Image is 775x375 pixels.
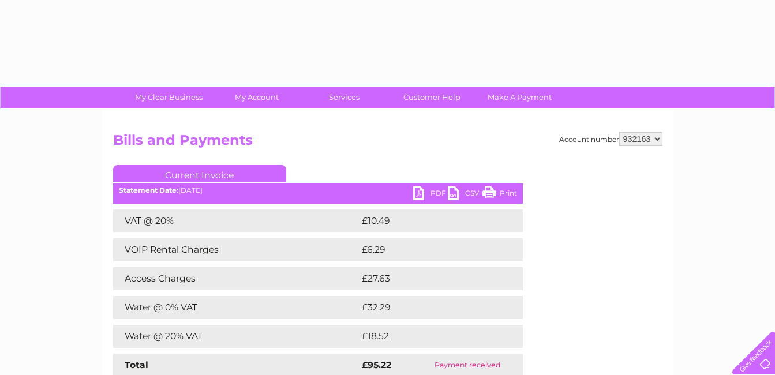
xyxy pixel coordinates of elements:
a: Print [482,186,517,203]
strong: Total [125,359,148,370]
td: £27.63 [359,267,499,290]
a: Make A Payment [472,87,567,108]
div: [DATE] [113,186,523,194]
a: My Clear Business [121,87,216,108]
td: VOIP Rental Charges [113,238,359,261]
td: VAT @ 20% [113,209,359,232]
a: Customer Help [384,87,480,108]
a: Services [297,87,392,108]
h2: Bills and Payments [113,132,662,154]
a: Current Invoice [113,165,286,182]
td: £10.49 [359,209,499,232]
td: Water @ 0% VAT [113,296,359,319]
td: Access Charges [113,267,359,290]
div: Account number [559,132,662,146]
b: Statement Date: [119,186,178,194]
td: £18.52 [359,325,499,348]
td: Water @ 20% VAT [113,325,359,348]
a: CSV [448,186,482,203]
a: PDF [413,186,448,203]
td: £6.29 [359,238,496,261]
strong: £95.22 [362,359,391,370]
td: £32.29 [359,296,499,319]
a: My Account [209,87,304,108]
